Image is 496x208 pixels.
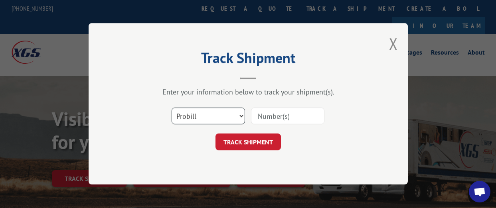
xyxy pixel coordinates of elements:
button: TRACK SHIPMENT [215,134,281,151]
h2: Track Shipment [128,52,368,67]
input: Number(s) [251,108,324,125]
div: Open chat [469,181,490,202]
button: Close modal [389,33,398,54]
div: Enter your information below to track your shipment(s). [128,88,368,97]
